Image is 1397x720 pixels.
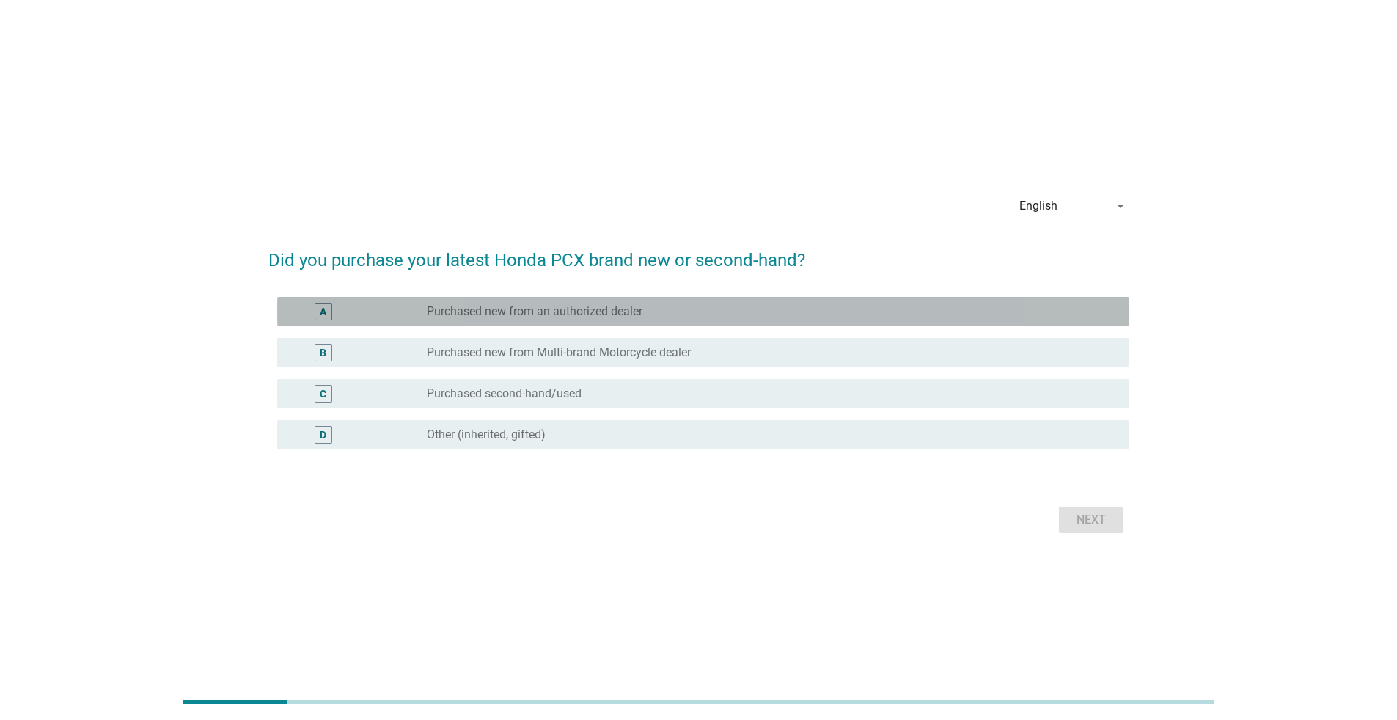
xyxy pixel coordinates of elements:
[427,427,546,442] label: Other (inherited, gifted)
[268,232,1129,273] h2: Did you purchase your latest Honda PCX brand new or second-hand?
[320,427,326,443] div: D
[320,386,326,402] div: C
[320,304,326,320] div: A
[427,386,582,401] label: Purchased second-hand/used
[1112,197,1129,215] i: arrow_drop_down
[320,345,326,361] div: B
[427,304,642,319] label: Purchased new from an authorized dealer
[427,345,691,360] label: Purchased new from Multi-brand Motorcycle dealer
[1019,199,1057,213] div: English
